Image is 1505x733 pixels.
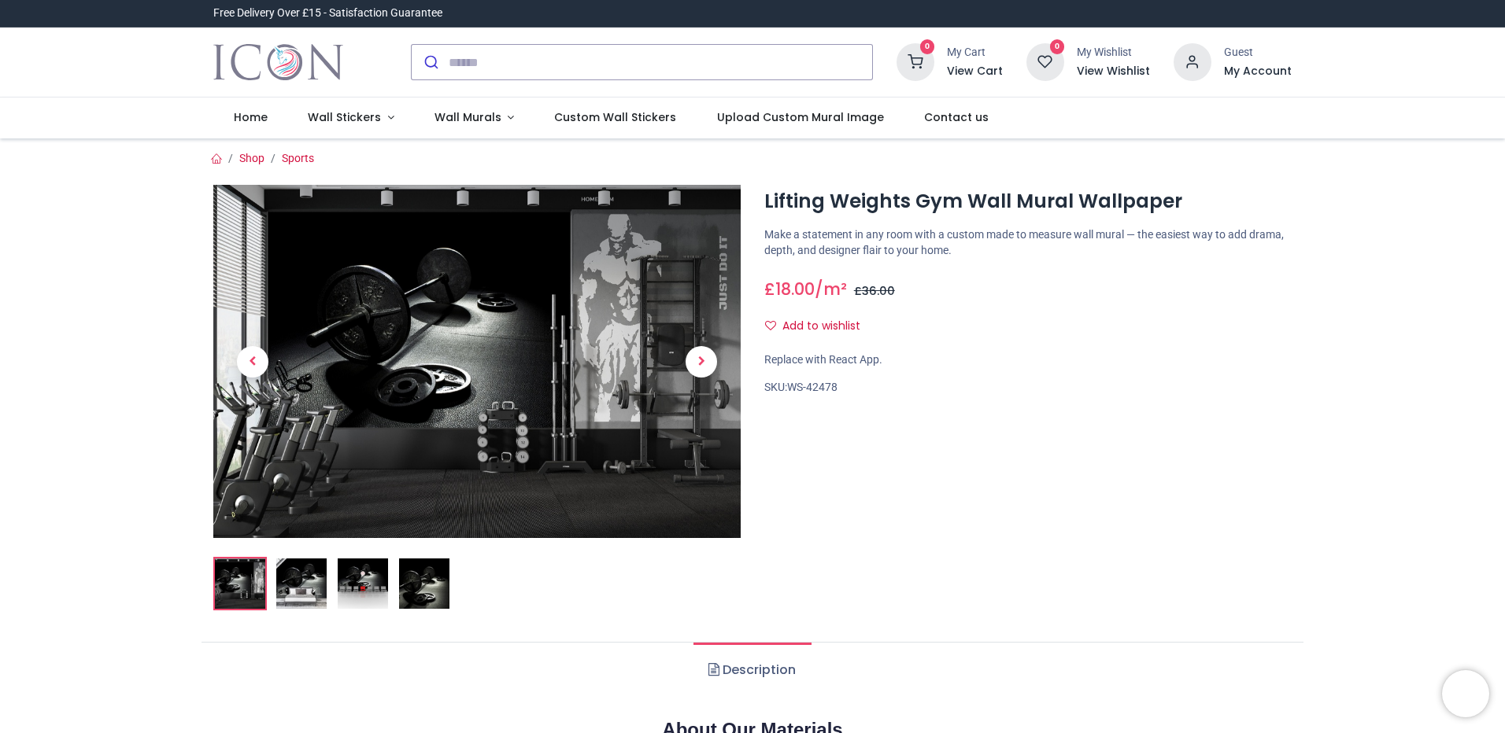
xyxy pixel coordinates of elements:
a: Logo of Icon Wall Stickers [213,40,343,84]
a: Wall Stickers [287,98,414,138]
span: /m² [815,278,847,300]
a: Previous [213,238,292,484]
div: My Wishlist [1077,45,1150,61]
a: View Cart [947,64,1003,79]
button: Submit [412,45,449,79]
div: Free Delivery Over £15 - Satisfaction Guarantee [213,6,442,21]
img: Lifting Weights Gym Wall Mural Wallpaper [213,185,741,538]
a: Next [662,238,741,484]
iframe: Customer reviews powered by Trustpilot [961,6,1292,21]
span: Wall Stickers [308,109,381,125]
a: My Account [1224,64,1292,79]
img: WS-42478-04 [399,558,449,609]
span: WS-42478 [787,381,838,393]
i: Add to wishlist [765,320,776,331]
h1: Lifting Weights Gym Wall Mural Wallpaper [764,188,1292,215]
div: SKU: [764,380,1292,396]
span: Wall Murals [434,109,501,125]
span: 18.00 [775,278,815,300]
img: Icon Wall Stickers [213,40,343,84]
span: Custom Wall Stickers [554,109,676,125]
a: 0 [1026,55,1064,68]
img: WS-42478-02 [276,558,327,609]
a: Description [693,643,811,698]
button: Add to wishlistAdd to wishlist [764,313,874,340]
img: WS-42478-03 [338,558,388,609]
a: Shop [239,152,264,164]
sup: 0 [1050,39,1065,54]
span: Home [234,109,268,125]
iframe: Brevo live chat [1442,670,1489,717]
a: Sports [282,152,314,164]
p: Make a statement in any room with a custom made to measure wall mural — the easiest way to add dr... [764,227,1292,258]
div: Guest [1224,45,1292,61]
span: Previous [237,346,268,378]
span: Next [686,346,717,378]
span: Contact us [924,109,989,125]
a: View Wishlist [1077,64,1150,79]
a: Wall Murals [414,98,534,138]
span: £ [854,283,895,299]
div: My Cart [947,45,1003,61]
sup: 0 [920,39,935,54]
span: 36.00 [862,283,895,299]
span: Upload Custom Mural Image [717,109,884,125]
a: 0 [897,55,934,68]
span: £ [764,278,815,300]
div: Replace with React App. [764,352,1292,368]
img: Lifting Weights Gym Wall Mural Wallpaper [215,558,265,609]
